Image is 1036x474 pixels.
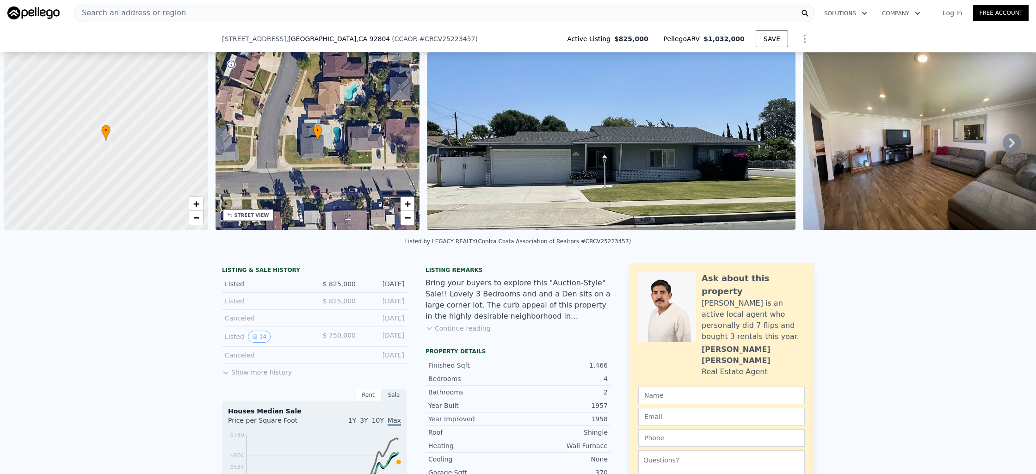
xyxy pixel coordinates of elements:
span: • [313,126,322,135]
div: Price per Square Foot [228,416,314,431]
span: − [405,212,411,223]
div: [PERSON_NAME] is an active local agent who personally did 7 flips and bought 3 rentals this year. [702,298,805,342]
div: [DATE] [363,279,404,289]
div: [PERSON_NAME] [PERSON_NAME] [702,344,805,366]
div: Listed [225,296,307,306]
div: Canceled [225,351,307,360]
div: [DATE] [363,351,404,360]
div: Roof [428,428,518,437]
div: Ask about this property [702,272,805,298]
div: 2 [518,388,608,397]
span: , [GEOGRAPHIC_DATA] [286,34,390,43]
div: LISTING & SALE HISTORY [222,266,407,276]
span: $1,032,000 [703,35,745,43]
div: Property details [425,348,610,355]
tspan: $534 [230,464,244,470]
button: Company [875,5,928,22]
span: $ 825,000 [323,297,356,305]
button: Continue reading [425,324,491,333]
span: $825,000 [614,34,648,43]
span: , CA 92804 [356,35,390,43]
div: Listing remarks [425,266,610,274]
button: Solutions [817,5,875,22]
div: None [518,455,608,464]
img: Sale: 169765791 Parcel: 63684043 [427,52,795,230]
span: 3Y [360,417,368,424]
div: 1,466 [518,361,608,370]
div: Listed by LEGACY REALTY (Contra Costa Association of Realtors #CRCV25223457) [405,238,631,245]
div: Shingle [518,428,608,437]
span: 10Y [372,417,384,424]
div: Cooling [428,455,518,464]
span: Pellego ARV [664,34,704,43]
a: Log In [931,8,973,18]
div: Wall Furnace [518,441,608,450]
button: SAVE [756,31,788,47]
input: Email [638,408,805,425]
div: Rent [355,389,381,401]
tspan: $604 [230,452,244,459]
div: 1957 [518,401,608,410]
a: Zoom out [401,211,414,225]
input: Name [638,387,805,404]
div: • [313,125,322,141]
div: [DATE] [363,331,404,343]
span: CCAOR [395,35,418,43]
div: Finished Sqft [428,361,518,370]
div: Houses Median Sale [228,406,401,416]
span: Search an address or region [74,7,186,18]
span: + [193,198,199,209]
div: • [101,125,111,141]
div: STREET VIEW [234,212,269,219]
div: Real Estate Agent [702,366,768,377]
div: Listed [225,331,307,343]
a: Zoom out [189,211,203,225]
div: [DATE] [363,314,404,323]
span: + [405,198,411,209]
span: [STREET_ADDRESS] [222,34,286,43]
span: $ 750,000 [323,332,356,339]
span: Max [388,417,401,426]
div: Bring your buyers to explore this "Auction-Style" Sale!! Lovely 3 Bedrooms and and a Den sits on ... [425,277,610,322]
a: Zoom in [401,197,414,211]
span: • [101,126,111,135]
button: View historical data [248,331,271,343]
div: 4 [518,374,608,383]
span: # CRCV25223457 [419,35,475,43]
div: Bedrooms [428,374,518,383]
a: Zoom in [189,197,203,211]
img: Pellego [7,6,60,19]
div: Heating [428,441,518,450]
div: Year Improved [428,414,518,424]
div: Listed [225,279,307,289]
span: $ 825,000 [323,280,356,288]
span: 1Y [348,417,356,424]
div: Canceled [225,314,307,323]
div: Year Built [428,401,518,410]
span: Active Listing [567,34,614,43]
button: Show more history [222,364,292,377]
button: Show Options [795,30,814,48]
span: − [193,212,199,223]
input: Phone [638,429,805,447]
div: Bathrooms [428,388,518,397]
div: ( ) [392,34,478,43]
tspan: $730 [230,432,244,438]
div: 1958 [518,414,608,424]
div: Sale [381,389,407,401]
a: Free Account [973,5,1029,21]
div: [DATE] [363,296,404,306]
